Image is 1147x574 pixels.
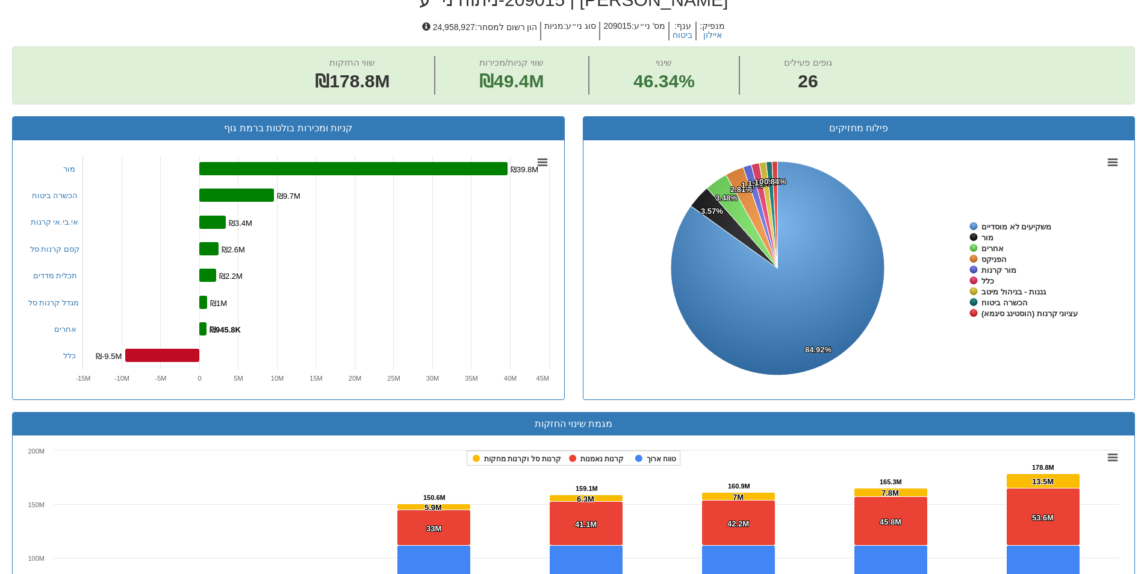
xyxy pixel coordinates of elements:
text: 200M [28,448,45,455]
a: מור [63,164,75,173]
tspan: גננות - בניהול מיטב [981,287,1046,296]
h3: קניות ומכירות בולטות ברמת גוף [22,123,555,134]
text: 35M [465,375,477,382]
text: 25M [387,375,400,382]
text: 20M [348,375,361,382]
text: -5M [155,375,166,382]
a: אי.בי.אי קרנות [31,217,79,226]
text: 15M [309,375,322,382]
text: 150M [28,501,45,508]
tspan: אחרים [981,244,1004,253]
tspan: כלל [981,276,994,285]
tspan: קרנות סל וקרנות מחקות [484,455,561,463]
h5: ענף : [668,22,695,40]
tspan: 5.9M [424,503,442,512]
tspan: 150.6M [423,494,446,501]
text: 0 [197,375,201,382]
tspan: 41.1M [575,520,597,529]
tspan: 159.1M [576,485,598,492]
tspan: 42.2M [727,519,749,528]
tspan: 0.87% [759,177,782,186]
tspan: 0.84% [764,177,786,186]
text: 100M [28,555,45,562]
tspan: 1.21% [748,179,770,188]
tspan: מור קרנות [981,266,1016,275]
text: 5M [234,375,243,382]
text: 40M [503,375,516,382]
tspan: 178.8M [1032,464,1054,471]
tspan: ₪3.4M [229,219,252,228]
text: 45M [536,375,549,382]
span: שינוי [656,57,672,67]
a: כלל [63,351,76,360]
tspan: 7M [733,493,744,502]
a: אחרים [54,325,76,334]
tspan: משקיעים לא מוסדיים [981,222,1051,231]
tspan: 3.57% [701,207,723,216]
tspan: 7.8M [881,488,899,498]
tspan: 2.81% [730,185,753,194]
span: שווי קניות/מכירות [479,57,544,67]
tspan: 13.5M [1032,477,1054,486]
tspan: 53.6M [1032,513,1054,522]
tspan: ₪-9.5M [96,352,122,361]
tspan: ₪2.6M [222,245,245,254]
tspan: קרנות נאמנות [580,455,624,463]
text: 30M [426,375,438,382]
tspan: 84.92% [805,345,832,354]
text: 10M [270,375,283,382]
button: איילון [703,31,722,40]
tspan: מור [981,233,993,242]
h5: מס' ני״ע : 209015 [599,22,668,40]
h5: מנפיק : [695,22,728,40]
tspan: 1.27% [741,181,763,190]
tspan: ₪945.8K [210,325,241,334]
text: -10M [114,375,129,382]
a: מגדל קרנות סל [28,298,79,307]
h5: סוג ני״ע : מניות [540,22,599,40]
tspan: הכשרה ביטוח [981,298,1028,307]
tspan: הפניקס [981,255,1007,264]
tspan: ₪9.7M [277,192,300,201]
tspan: 3.48% [715,193,738,202]
tspan: ₪39.8M [511,165,538,174]
h5: הון רשום למסחר : 24,958,927 [419,22,541,40]
span: גופים פעילים [784,57,831,67]
tspan: ₪2.2M [219,272,243,281]
span: ₪178.8M [315,71,390,91]
h3: מגמת שינוי החזקות [22,419,1125,429]
text: -15M [75,375,90,382]
tspan: 160.9M [728,482,750,490]
a: קסם קרנות סל [30,245,79,254]
span: 46.34% [633,69,695,95]
tspan: 6.3M [577,494,594,504]
tspan: ₪1M [210,299,227,308]
tspan: 1.03% [754,178,777,187]
tspan: 45.8M [880,517,901,526]
span: 26 [784,69,831,95]
button: ביטוח [673,31,692,40]
tspan: עציוני קרנות (הוסטינג סיגמא) [981,309,1078,318]
a: תכלית מדדים [33,271,78,280]
h3: פילוח מחזיקים [592,123,1126,134]
span: ₪49.4M [479,71,544,91]
a: הכשרה ביטוח [32,191,78,200]
tspan: טווח ארוך [647,455,676,463]
tspan: 33M [426,524,441,533]
tspan: 165.3M [880,478,902,485]
span: שווי החזקות [329,57,375,67]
